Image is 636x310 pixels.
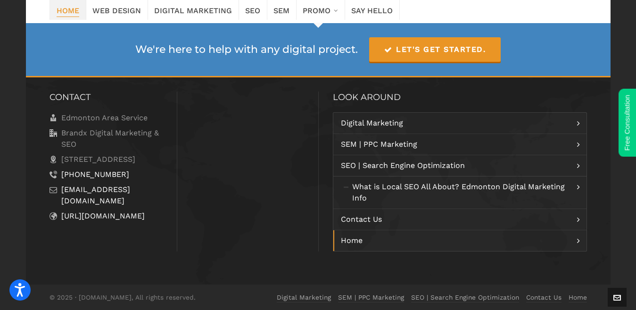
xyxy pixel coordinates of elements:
[369,37,501,62] a: Let's get started.
[303,3,330,17] span: Promo
[57,3,79,17] span: Home
[154,3,232,17] span: Digital Marketing
[135,43,358,56] span: We're here to help with any digital project.
[351,3,393,17] span: Say Hello
[245,3,260,17] span: SEO
[92,3,141,17] span: Web Design
[273,3,289,17] span: SEM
